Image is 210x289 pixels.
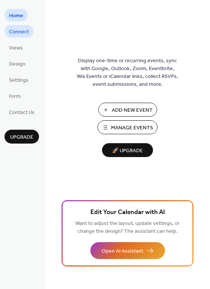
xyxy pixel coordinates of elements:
span: Connect [9,28,29,36]
span: Want to adjust the layout, update settings, or change the design? The assistant can help. [75,219,180,237]
span: Views [9,44,23,52]
span: Add New Event [112,106,153,114]
a: Views [4,41,27,54]
span: Upgrade [10,133,33,141]
span: Open AI Assistant [102,247,143,255]
span: Home [9,12,23,20]
a: Connect [4,25,33,37]
span: Settings [9,76,28,84]
a: Home [4,9,28,21]
span: 🚀 Upgrade [106,146,148,156]
a: Design [4,57,30,70]
button: 🚀 Upgrade [102,143,153,157]
span: Edit Your Calendar with AI [90,207,165,218]
a: Settings [4,73,33,86]
button: Upgrade [4,130,39,144]
button: Add New Event [98,103,157,117]
span: Contact Us [9,109,34,117]
a: Contact Us [4,106,39,118]
span: Form [9,93,21,100]
button: Manage Events [97,120,157,134]
span: Manage Events [111,124,153,132]
span: Design [9,60,25,68]
a: Form [4,90,25,102]
span: Display one-time or recurring events, sync with Google, Outlook, Zoom, Eventbrite, Wix Events or ... [77,57,178,88]
button: Open AI Assistant [90,242,165,259]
